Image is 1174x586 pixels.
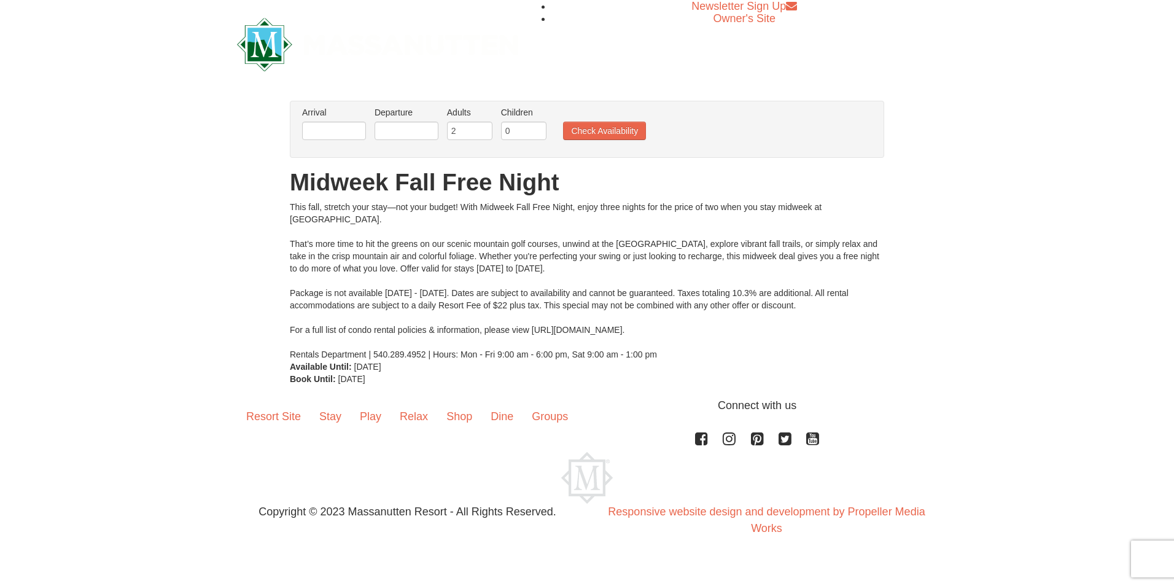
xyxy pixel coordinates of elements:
[501,106,546,119] label: Children
[290,362,352,372] strong: Available Until:
[290,374,336,384] strong: Book Until:
[237,28,518,57] a: Massanutten Resort
[237,397,310,436] a: Resort Site
[338,374,365,384] span: [DATE]
[290,201,884,361] div: This fall, stretch your stay—not your budget! With Midweek Fall Free Night, enjoy three nights fo...
[391,397,437,436] a: Relax
[354,362,381,372] span: [DATE]
[561,452,613,504] img: Massanutten Resort Logo
[481,397,523,436] a: Dine
[302,106,366,119] label: Arrival
[375,106,438,119] label: Departure
[228,504,587,520] p: Copyright © 2023 Massanutten Resort - All Rights Reserved.
[447,106,492,119] label: Adults
[713,12,776,25] a: Owner's Site
[563,122,646,140] button: Check Availability
[608,506,925,534] a: Responsive website design and development by Propeller Media Works
[523,397,577,436] a: Groups
[237,397,937,414] p: Connect with us
[310,397,351,436] a: Stay
[351,397,391,436] a: Play
[437,397,481,436] a: Shop
[237,18,518,71] img: Massanutten Resort Logo
[290,170,884,195] h1: Midweek Fall Free Night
